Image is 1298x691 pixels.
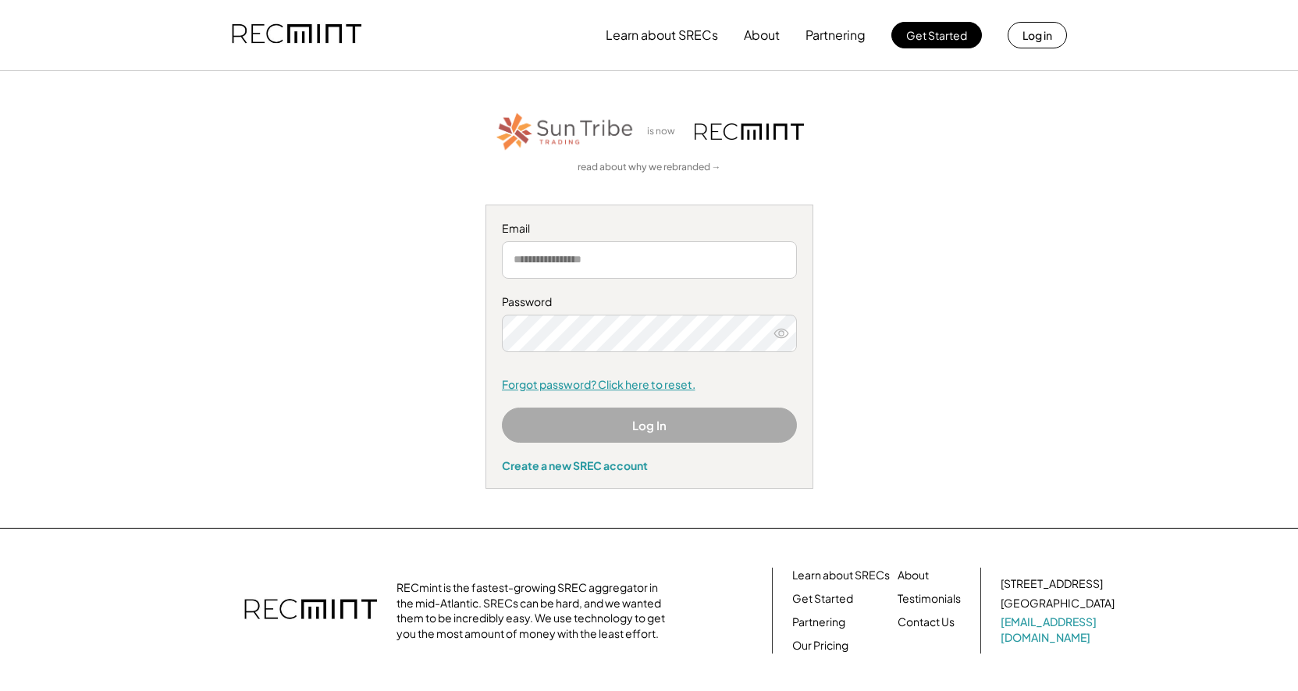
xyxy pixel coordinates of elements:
[891,22,982,48] button: Get Started
[898,591,961,607] a: Testimonials
[898,568,929,583] a: About
[792,568,890,583] a: Learn about SRECs
[606,20,718,51] button: Learn about SRECs
[244,583,377,638] img: recmint-logotype%403x.png
[502,408,797,443] button: Log In
[502,294,797,310] div: Password
[792,614,845,630] a: Partnering
[792,638,848,654] a: Our Pricing
[792,591,853,607] a: Get Started
[1001,614,1118,645] a: [EMAIL_ADDRESS][DOMAIN_NAME]
[1001,596,1115,611] div: [GEOGRAPHIC_DATA]
[1001,576,1103,592] div: [STREET_ADDRESS]
[397,580,674,641] div: RECmint is the fastest-growing SREC aggregator in the mid-Atlantic. SRECs can be hard, and we wan...
[502,458,797,472] div: Create a new SREC account
[502,377,797,393] a: Forgot password? Click here to reset.
[695,123,804,140] img: recmint-logotype%403x.png
[578,161,721,174] a: read about why we rebranded →
[805,20,866,51] button: Partnering
[898,614,955,630] a: Contact Us
[744,20,780,51] button: About
[502,221,797,237] div: Email
[232,9,361,62] img: recmint-logotype%403x.png
[643,125,687,138] div: is now
[495,110,635,153] img: STT_Horizontal_Logo%2B-%2BColor.png
[1008,22,1067,48] button: Log in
